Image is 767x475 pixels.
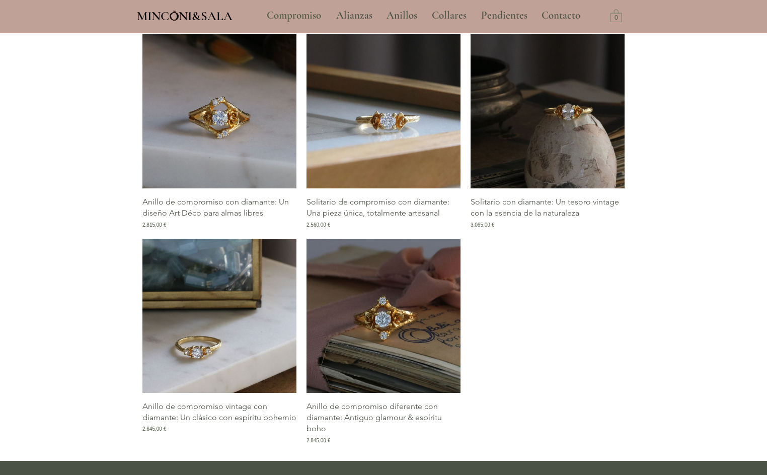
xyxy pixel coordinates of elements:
span: 2.645,00 € [142,425,166,433]
a: Anillo de compromiso con diamante: Un diseño Art Déco para almas libres2.815,00 € [142,196,296,229]
a: Collares [424,3,474,28]
div: Galería de Anillo de compromiso diferente con diamante: Antiguo glamour & espíritu boho [306,239,461,444]
p: Solitario con diamante: Un tesoro vintage con la esencia de la naturaleza [471,196,625,219]
p: Contacto [536,3,585,28]
a: Anillos [379,3,424,28]
div: Galería de Anillo de compromiso con diamante: Un diseño Art Déco para almas libres [142,34,296,229]
p: Collares [427,3,472,28]
p: Anillo de compromiso diferente con diamante: Antiguo glamour & espíritu boho [306,401,461,435]
a: Compromiso [259,3,329,28]
a: Pendientes [474,3,534,28]
span: 3.065,00 € [471,221,494,229]
span: 2.845,00 € [306,437,330,444]
div: Galería de Anillo de compromiso vintage con diamante: Un clásico con espíritu bohemio [142,239,296,444]
p: Solitario de compromiso con diamante: Una pieza única, totalmente artesanal [306,196,461,219]
p: Alianzas [331,3,377,28]
div: Galería de Solitario de compromiso con diamante: Una pieza única, totalmente artesanal [306,34,461,229]
a: Solitario de compromiso con diamante: Una pieza única, totalmente artesanal2.560,00 € [306,196,461,229]
a: MINCONI&SALA [137,7,233,23]
img: Minconi Sala [170,11,179,21]
text: 0 [615,15,618,22]
a: Anillo de compromiso diferente con diamante: Antiguo glamour & espíritu boho2.845,00 € [306,401,461,444]
nav: Sitio [240,3,608,28]
a: Anillo de compromiso vintage con diamante: Un clásico con espíritu bohemio2.645,00 € [142,401,296,444]
p: Anillos [381,3,422,28]
div: Galería de Solitario con diamante: Un tesoro vintage con la esencia de la naturaleza [471,34,625,229]
p: Pendientes [476,3,532,28]
a: Alianzas [329,3,379,28]
a: Solitario con diamante: Un tesoro vintage con la esencia de la naturaleza3.065,00 € [471,196,625,229]
p: Compromiso [262,3,326,28]
a: Carrito con 0 ítems [610,9,622,22]
a: Contacto [534,3,588,28]
span: 2.815,00 € [142,221,166,229]
p: Anillo de compromiso con diamante: Un diseño Art Déco para almas libres [142,196,296,219]
span: MINCONI&SALA [137,9,233,24]
span: 2.560,00 € [306,221,330,229]
p: Anillo de compromiso vintage con diamante: Un clásico con espíritu bohemio [142,401,296,424]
